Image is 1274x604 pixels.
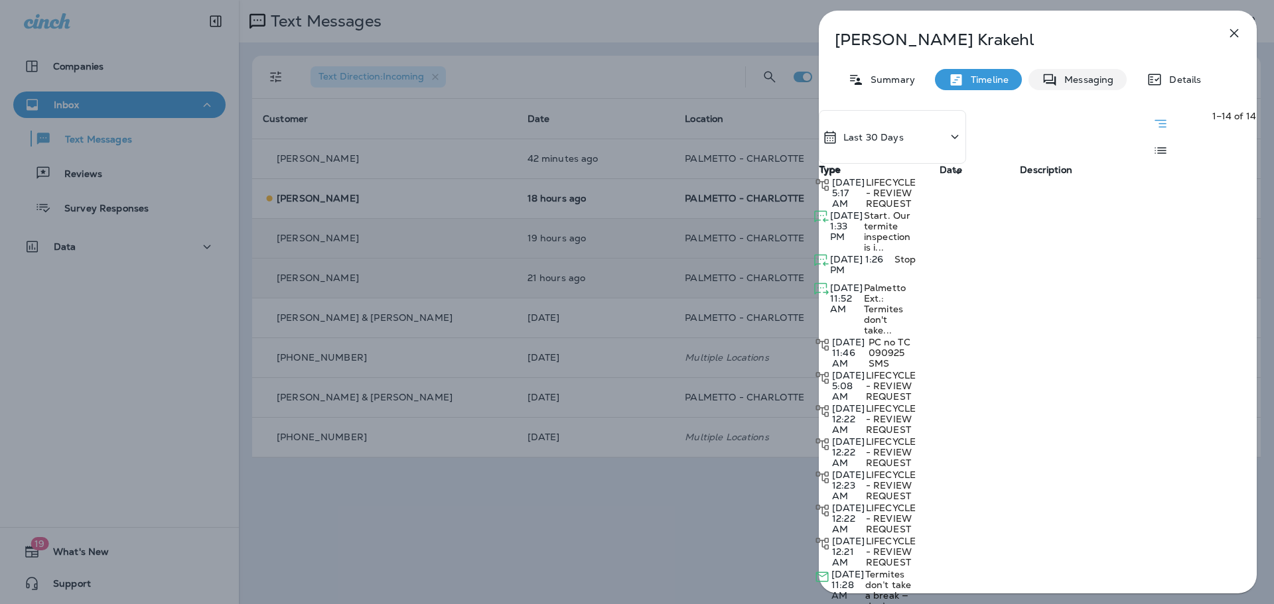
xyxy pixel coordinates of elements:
[1147,137,1174,164] button: Log View
[832,503,865,534] p: [DATE] 12:22 AM
[814,178,831,190] span: Journey
[864,282,906,336] span: Palmetto Ext.: Termites don't take...
[866,369,916,402] span: LIFECYCLE - REVIEW REQUEST
[831,569,864,601] p: [DATE] 11:28 AM
[814,536,831,548] span: Journey
[866,176,916,210] span: LIFECYCLE - REVIEW REQUEST
[894,253,916,265] span: Stop
[830,210,863,242] p: [DATE] 1:33 PM
[843,132,904,143] p: Last 30 Days
[1212,111,1256,121] p: 1–14 of 14
[819,164,841,217] p: Type
[866,402,916,436] span: LIFECYCLE - REVIEW REQUEST
[832,370,865,402] p: [DATE] 5:08 AM
[864,210,910,253] span: Start. Our termite inspection is i...
[830,282,863,314] p: [DATE] 11:52 AM
[814,570,830,581] span: Email - Opened
[866,436,916,469] span: LIFECYCLE - REVIEW REQUEST
[814,210,829,221] span: Text Message - Received
[835,30,1197,49] p: [PERSON_NAME] Krakehl
[832,436,865,468] p: [DATE] 12:22 AM
[869,336,910,369] span: PC no TC 090925 SMS
[832,469,865,501] p: [DATE] 12:23 AM
[830,254,893,275] p: [DATE] 1:26 PM
[814,470,831,482] span: Journey
[864,74,915,85] p: Summary
[814,337,831,349] span: Journey
[1147,110,1174,137] button: Summary View
[940,164,962,176] span: Date
[866,502,916,535] span: LIFECYCLE - REVIEW REQUEST
[814,437,831,449] span: Journey
[832,177,865,209] p: [DATE] 5:17 AM
[1163,74,1201,85] p: Details
[866,469,916,502] span: LIFECYCLE - REVIEW REQUEST
[814,282,829,294] span: Text Message - Delivered
[819,164,841,176] span: Type
[1058,74,1113,85] p: Messaging
[964,74,1009,85] p: Timeline
[832,337,867,369] p: [DATE] 11:46 AM
[832,536,865,568] p: [DATE] 12:21 AM
[814,371,831,383] span: Journey
[814,404,831,416] span: Journey
[814,253,829,265] span: Text Message - Received
[1020,164,1072,176] span: Description
[866,535,916,568] span: LIFECYCLE - REVIEW REQUEST
[814,503,831,515] span: Journey
[832,403,865,435] p: [DATE] 12:22 AM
